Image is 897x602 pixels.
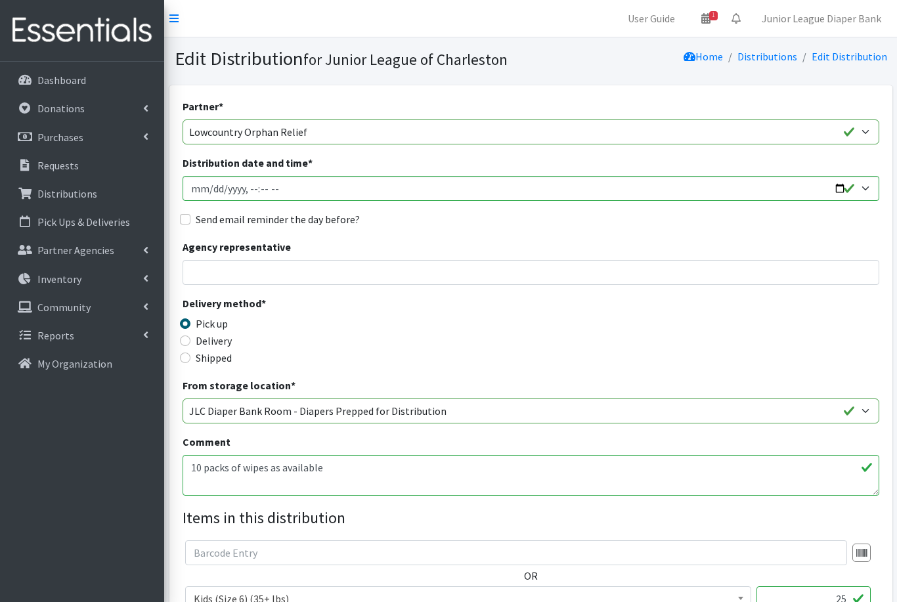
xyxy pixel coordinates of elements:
p: Requests [37,159,79,172]
a: Purchases [5,124,159,150]
a: Pick Ups & Deliveries [5,209,159,235]
a: Donations [5,95,159,121]
label: Agency representative [183,239,291,255]
legend: Items in this distribution [183,506,879,530]
textarea: 10 packs of wipes as available [183,455,879,496]
a: Junior League Diaper Bank [751,5,892,32]
p: Pick Ups & Deliveries [37,215,130,228]
a: Inventory [5,266,159,292]
a: User Guide [617,5,686,32]
h1: Edit Distribution [175,47,526,70]
img: HumanEssentials [5,9,159,53]
p: Dashboard [37,74,86,87]
a: Distributions [5,181,159,207]
span: 1 [709,11,718,20]
label: Comment [183,434,230,450]
label: Distribution date and time [183,155,313,171]
label: Send email reminder the day before? [196,211,360,227]
label: Pick up [196,316,228,332]
label: OR [524,568,538,584]
a: Requests [5,152,159,179]
p: Partner Agencies [37,244,114,257]
p: Inventory [37,272,81,286]
p: Community [37,301,91,314]
a: Distributions [737,50,797,63]
a: Home [684,50,723,63]
p: Distributions [37,187,97,200]
p: Purchases [37,131,83,144]
a: Dashboard [5,67,159,93]
p: Reports [37,329,74,342]
abbr: required [308,156,313,169]
abbr: required [261,297,266,310]
legend: Delivery method [183,295,357,316]
label: Partner [183,98,223,114]
abbr: required [291,379,295,392]
label: Shipped [196,350,232,366]
input: Barcode Entry [185,540,847,565]
a: Community [5,294,159,320]
label: Delivery [196,333,232,349]
a: Reports [5,322,159,349]
a: Edit Distribution [812,50,887,63]
p: Donations [37,102,85,115]
label: From storage location [183,377,295,393]
p: My Organization [37,357,112,370]
abbr: required [219,100,223,113]
small: for Junior League of Charleston [303,50,508,69]
a: 1 [691,5,721,32]
a: Partner Agencies [5,237,159,263]
a: My Organization [5,351,159,377]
